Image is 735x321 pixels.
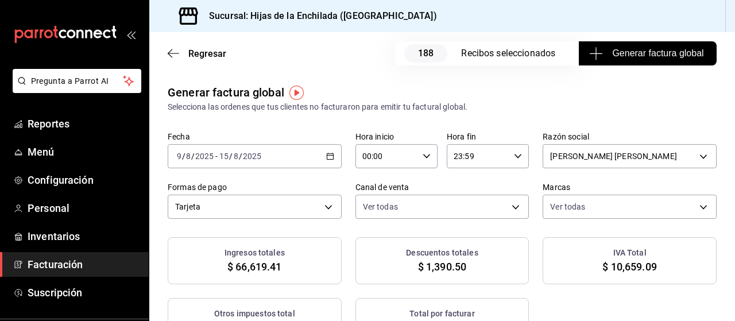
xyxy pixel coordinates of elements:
h3: Otros impuestos total [214,308,295,320]
button: Generar factura global [579,41,717,65]
div: [PERSON_NAME] [PERSON_NAME] [543,144,717,168]
label: Hora inicio [355,133,438,141]
h3: Total por facturar [409,308,474,320]
label: Hora fin [447,133,529,141]
button: open_drawer_menu [126,30,136,39]
label: Canal de venta [355,183,529,191]
span: / [182,152,185,161]
input: -- [219,152,229,161]
div: Generar factura global [168,84,284,101]
div: Recibos seleccionados [461,47,564,60]
span: $ 1,390.50 [418,259,466,274]
span: Configuración [28,172,140,188]
span: 188 [404,44,447,63]
span: / [229,152,233,161]
button: Regresar [168,48,226,59]
h3: IVA Total [613,247,647,259]
label: Fecha [168,133,342,141]
label: Marcas [543,183,717,191]
span: Menú [28,144,140,160]
span: Regresar [188,48,226,59]
input: -- [233,152,239,161]
span: Reportes [28,116,140,132]
label: Razón social [543,133,717,141]
span: Facturación [28,257,140,272]
input: -- [185,152,191,161]
span: Ver todas [550,201,585,212]
span: Personal [28,200,140,216]
span: Inventarios [28,229,140,244]
a: Pregunta a Parrot AI [8,83,141,95]
img: Tooltip marker [289,86,304,100]
span: / [191,152,195,161]
input: ---- [242,152,262,161]
span: Ver todas [363,201,398,212]
span: / [239,152,242,161]
h3: Ingresos totales [225,247,285,259]
button: Pregunta a Parrot AI [13,69,141,93]
div: Tarjeta [168,195,342,219]
input: -- [176,152,182,161]
span: $ 66,619.41 [227,259,281,274]
h3: Descuentos totales [406,247,478,259]
span: Pregunta a Parrot AI [31,75,123,87]
span: Generar factura global [591,47,703,60]
span: $ 10,659.09 [602,259,656,274]
input: ---- [195,152,214,161]
label: Formas de pago [168,183,342,191]
span: - [215,152,218,161]
span: Suscripción [28,285,140,300]
h3: Sucursal: Hijas de la Enchilada ([GEOGRAPHIC_DATA]) [200,9,437,23]
div: Selecciona las ordenes que tus clientes no facturaron para emitir tu factural global. [168,101,717,113]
